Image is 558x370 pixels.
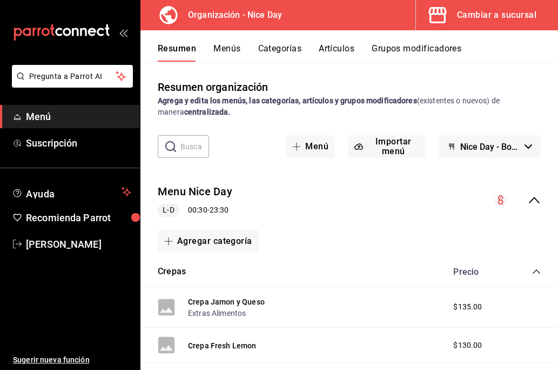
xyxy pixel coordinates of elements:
input: Buscar menú [180,136,209,157]
button: Resumen [158,43,196,62]
strong: Agrega y edita los menús, las categorías, artículos y grupos modificadores [158,96,417,105]
h3: Organización - Nice Day [179,9,282,22]
div: Precio [442,267,512,277]
button: open_drawer_menu [119,28,127,37]
button: Artículos [319,43,354,62]
button: Crepas [158,266,186,278]
span: [PERSON_NAME] [26,237,131,252]
span: $135.00 [453,301,482,313]
div: Cambiar a sucursal [457,8,536,23]
span: Nice Day - Borrador [460,142,520,152]
span: Suscripción [26,136,131,150]
div: (existentes o nuevos) de manera [158,95,541,118]
button: Importar menú [348,135,426,158]
button: Menú [286,135,335,158]
button: Agregar categoría [158,230,259,253]
span: Ayuda [26,186,117,199]
button: Crepa Fresh Lemon [188,340,257,351]
div: collapse-menu-row [140,175,558,226]
span: Menú [26,109,131,124]
button: Grupos modificadores [372,43,461,62]
div: Resumen organización [158,79,268,95]
button: Extras Alimentos [188,308,246,319]
span: Pregunta a Parrot AI [29,71,116,82]
span: $130.00 [453,340,482,351]
span: Recomienda Parrot [26,210,131,225]
a: Pregunta a Parrot AI [8,78,133,90]
button: Menu Nice Day [158,184,232,200]
button: Crepa Jamon y Queso [188,296,265,307]
button: Menús [213,43,240,62]
button: Pregunta a Parrot AI [12,65,133,88]
button: collapse-category-row [532,267,541,276]
div: navigation tabs [158,43,558,62]
div: 00:30 - 23:30 [158,204,232,217]
button: Categorías [258,43,302,62]
button: Nice Day - Borrador [439,135,541,158]
span: L-D [158,204,178,216]
span: Sugerir nueva función [13,354,131,366]
strong: centralizada. [184,108,231,116]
